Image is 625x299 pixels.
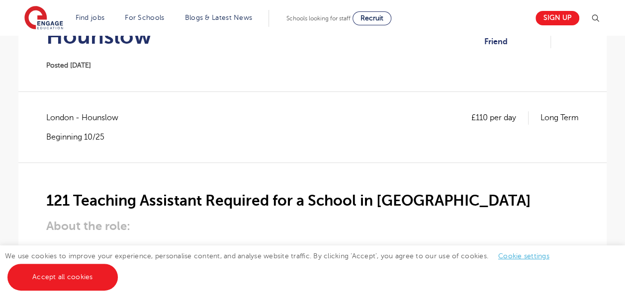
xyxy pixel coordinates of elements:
span: London - Hounslow [46,111,128,124]
span: Posted [DATE] [46,62,91,69]
h2: 121 Teaching Assistant Required for a School in [GEOGRAPHIC_DATA] [46,192,579,209]
span: We use cookies to improve your experience, personalise content, and analyse website traffic. By c... [5,252,559,281]
p: At Engage Education, we’ve specialised in recruiting teaching assistants for over a decade, so we... [46,243,579,269]
p: Long Term [540,111,579,124]
a: Recruit [353,11,391,25]
p: Beginning 10/25 [46,132,128,143]
span: Recruit [360,14,383,22]
a: Cookie settings [498,252,549,260]
p: £110 per day [471,111,529,124]
strong: About the role: [46,219,130,233]
img: Engage Education [24,6,63,31]
a: Sign up [536,11,579,25]
a: Find jobs [76,14,105,21]
a: For Schools [125,14,164,21]
a: Accept all cookies [7,264,118,291]
span: Schools looking for staff [286,15,351,22]
a: Blogs & Latest News [185,14,253,21]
